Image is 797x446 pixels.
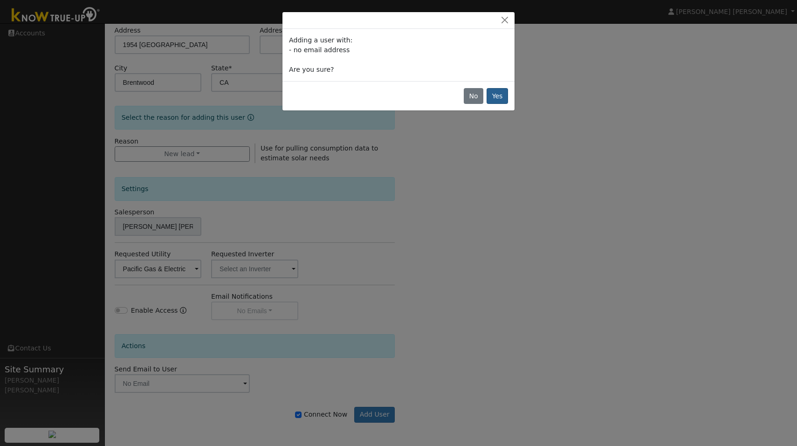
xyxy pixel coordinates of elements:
button: Close [498,15,511,25]
span: Are you sure? [289,66,334,73]
span: - no email address [289,46,350,54]
button: No [464,88,483,104]
button: Yes [487,88,508,104]
span: Adding a user with: [289,36,352,44]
